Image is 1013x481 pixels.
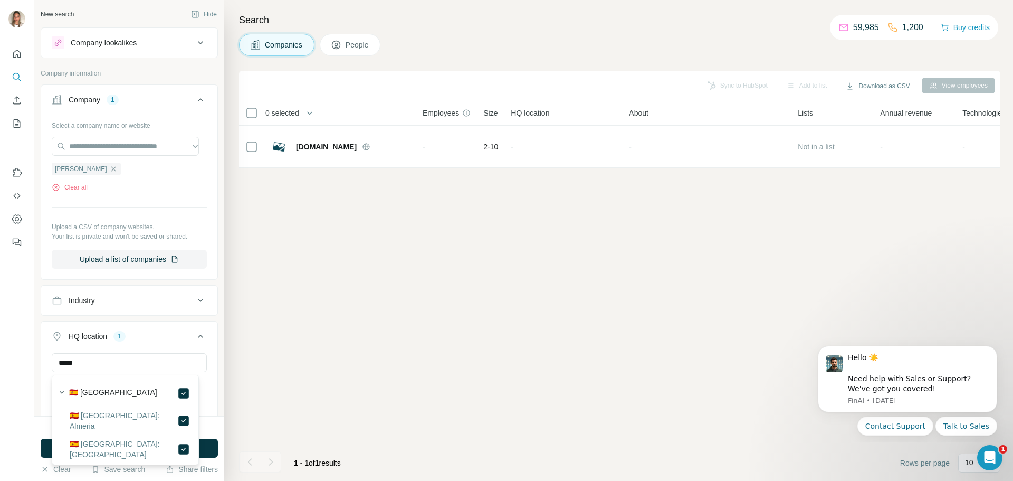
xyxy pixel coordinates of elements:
span: - [962,143,965,151]
span: - [511,143,513,151]
button: Company1 [41,87,217,117]
span: People [346,40,370,50]
button: Save search [91,464,145,475]
button: Dashboard [8,210,25,229]
iframe: Intercom notifications message [802,336,1013,442]
label: 🇪🇸 [GEOGRAPHIC_DATA]: [GEOGRAPHIC_DATA] [70,439,177,460]
span: 2-10 [483,142,498,152]
div: New search [41,10,74,19]
button: Hide [184,6,224,22]
button: Share filters [166,464,218,475]
span: of [309,459,315,467]
button: Feedback [8,233,25,252]
span: - [423,143,425,151]
span: results [294,459,341,467]
button: Use Surfe API [8,186,25,205]
button: My lists [8,114,25,133]
button: Download as CSV [838,78,917,94]
button: Buy credits [941,20,990,35]
span: Rows per page [900,458,950,468]
button: Upload a list of companies [52,250,207,269]
p: 59,985 [853,21,879,34]
span: - [629,143,632,151]
p: 10 [965,457,973,468]
img: Avatar [8,11,25,27]
span: [DOMAIN_NAME] [296,142,357,152]
button: Clear all [52,183,88,192]
span: 0 selected [265,108,299,118]
div: Company lookalikes [71,37,137,48]
span: Technologies [962,108,1006,118]
p: 1,200 [902,21,923,34]
span: Annual revenue [880,108,932,118]
div: Industry [69,295,95,306]
button: Run search [41,439,218,458]
div: Select a company name or website [52,117,207,130]
button: Quick start [8,44,25,63]
span: 1 - 1 [294,459,309,467]
span: 1 [315,459,319,467]
span: About [629,108,648,118]
span: 1 [999,445,1007,454]
iframe: Intercom live chat [977,445,1002,470]
span: Not in a list [798,143,834,151]
span: Employees [423,108,459,118]
span: [PERSON_NAME] [55,164,107,174]
span: Lists [798,108,813,118]
p: Your list is private and won't be saved or shared. [52,232,207,241]
p: Upload a CSV of company websites. [52,222,207,232]
button: HQ location1 [41,324,217,353]
button: Search [8,68,25,87]
img: Logo of lamallorquina.com.es [271,138,288,155]
span: HQ location [511,108,549,118]
p: Company information [41,69,218,78]
div: Company [69,95,100,105]
span: - [880,143,883,151]
span: Companies [265,40,303,50]
button: Use Surfe on LinkedIn [8,163,25,182]
button: Industry [41,288,217,313]
h4: Search [239,13,1000,27]
button: Company lookalikes [41,30,217,55]
button: Clear [41,464,71,475]
div: 1 [107,95,119,105]
button: Enrich CSV [8,91,25,110]
span: Size [483,108,498,118]
div: 1 [113,332,126,341]
div: HQ location [69,331,107,342]
label: 🇪🇸 [GEOGRAPHIC_DATA] [69,387,157,400]
label: 🇪🇸 [GEOGRAPHIC_DATA]: Almeria [70,410,177,431]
